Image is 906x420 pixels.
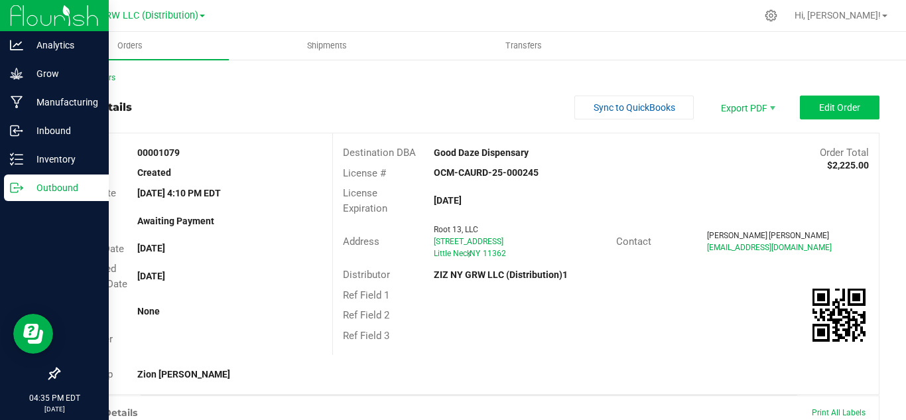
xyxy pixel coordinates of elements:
[23,180,103,196] p: Outbound
[800,96,879,119] button: Edit Order
[99,40,161,52] span: Orders
[137,306,160,316] strong: None
[434,237,503,246] span: [STREET_ADDRESS]
[137,243,165,253] strong: [DATE]
[137,167,171,178] strong: Created
[812,289,866,342] qrcode: 00001079
[13,314,53,354] iframe: Resource center
[487,40,560,52] span: Transfers
[819,102,860,113] span: Edit Order
[343,330,389,342] span: Ref Field 3
[434,269,568,280] strong: ZIZ NY GRW LLC (Distribution)1
[707,96,787,119] li: Export PDF
[137,147,180,158] strong: 00001079
[66,10,198,21] span: ZIZ NY GRW LLC (Distribution)
[616,236,651,247] span: Contact
[229,32,426,60] a: Shipments
[289,40,365,52] span: Shipments
[594,102,675,113] span: Sync to QuickBooks
[343,236,379,247] span: Address
[707,243,832,252] span: [EMAIL_ADDRESS][DOMAIN_NAME]
[434,167,539,178] strong: OCM-CAURD-25-000245
[32,32,229,60] a: Orders
[425,32,622,60] a: Transfers
[137,369,230,380] strong: Zion [PERSON_NAME]
[434,147,529,158] strong: Good Daze Dispensary
[10,181,23,194] inline-svg: Outbound
[468,249,470,258] span: ,
[6,392,103,404] p: 04:35 PM EDT
[343,309,389,321] span: Ref Field 2
[10,96,23,109] inline-svg: Manufacturing
[23,123,103,139] p: Inbound
[820,147,869,159] span: Order Total
[6,404,103,414] p: [DATE]
[23,94,103,110] p: Manufacturing
[10,153,23,166] inline-svg: Inventory
[470,249,480,258] span: NY
[769,231,829,240] span: [PERSON_NAME]
[343,167,386,179] span: License #
[10,38,23,52] inline-svg: Analytics
[763,9,779,22] div: Manage settings
[137,271,165,281] strong: [DATE]
[23,66,103,82] p: Grow
[812,289,866,342] img: Scan me!
[827,160,869,171] strong: $2,225.00
[343,187,387,214] span: License Expiration
[483,249,506,258] span: 11362
[23,37,103,53] p: Analytics
[137,188,221,198] strong: [DATE] 4:10 PM EDT
[434,225,478,234] span: Root 13, LLC
[707,231,767,240] span: [PERSON_NAME]
[434,195,462,206] strong: [DATE]
[10,67,23,80] inline-svg: Grow
[812,408,866,417] span: Print All Labels
[343,147,416,159] span: Destination DBA
[795,10,881,21] span: Hi, [PERSON_NAME]!
[434,249,471,258] span: Little Neck
[574,96,694,119] button: Sync to QuickBooks
[23,151,103,167] p: Inventory
[343,269,390,281] span: Distributor
[343,289,389,301] span: Ref Field 1
[137,216,214,226] strong: Awaiting Payment
[10,124,23,137] inline-svg: Inbound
